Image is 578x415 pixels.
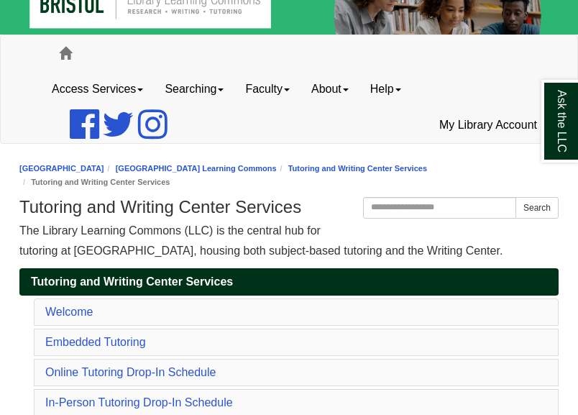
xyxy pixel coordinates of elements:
[45,306,93,318] a: Welcome
[19,162,559,190] nav: breadcrumb
[154,71,234,107] a: Searching
[19,268,559,296] a: Tutoring and Writing Center Services
[428,107,548,143] a: My Library Account
[359,71,412,107] a: Help
[19,175,170,189] li: Tutoring and Writing Center Services
[116,164,277,173] a: [GEOGRAPHIC_DATA] Learning Commons
[515,197,559,219] button: Search
[45,396,233,409] a: In-Person Tutoring Drop-In Schedule
[45,336,146,348] a: Embedded Tutoring
[19,164,104,173] a: [GEOGRAPHIC_DATA]
[19,224,503,257] span: The Library Learning Commons (LLC) is the central hub for tutoring at [GEOGRAPHIC_DATA], housing ...
[45,366,216,378] a: Online Tutoring Drop-In Schedule
[31,275,233,288] span: Tutoring and Writing Center Services
[41,71,154,107] a: Access Services
[19,197,559,217] h1: Tutoring and Writing Center Services
[234,71,301,107] a: Faculty
[288,164,427,173] a: Tutoring and Writing Center Services
[301,71,359,107] a: About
